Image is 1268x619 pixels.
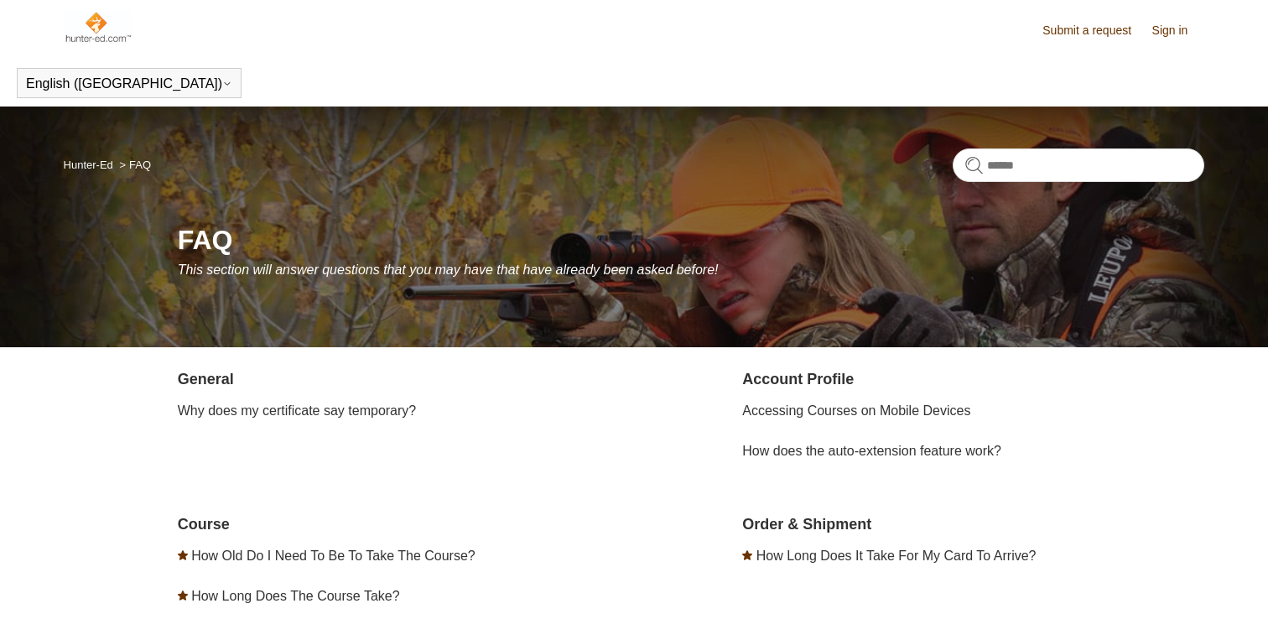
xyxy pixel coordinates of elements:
[191,589,399,603] a: How Long Does The Course Take?
[953,148,1204,182] input: Search
[178,403,417,418] a: Why does my certificate say temporary?
[64,10,132,44] img: Hunter-Ed Help Center home page
[64,159,117,171] li: Hunter-Ed
[742,550,752,560] svg: Promoted article
[742,516,871,533] a: Order & Shipment
[178,220,1205,260] h1: FAQ
[742,403,970,418] a: Accessing Courses on Mobile Devices
[64,159,113,171] a: Hunter-Ed
[26,76,232,91] button: English ([GEOGRAPHIC_DATA])
[742,444,1001,458] a: How does the auto-extension feature work?
[178,550,188,560] svg: Promoted article
[1152,22,1205,39] a: Sign in
[178,516,230,533] a: Course
[178,590,188,601] svg: Promoted article
[178,371,234,388] a: General
[1042,22,1148,39] a: Submit a request
[178,260,1205,280] p: This section will answer questions that you may have that have already been asked before!
[756,549,1037,563] a: How Long Does It Take For My Card To Arrive?
[742,371,854,388] a: Account Profile
[191,549,475,563] a: How Old Do I Need To Be To Take The Course?
[116,159,151,171] li: FAQ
